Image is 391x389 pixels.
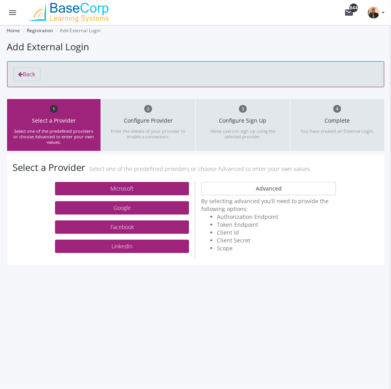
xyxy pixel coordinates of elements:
[202,117,284,125] p: Configure Sign Up
[7,40,384,53] h1: Add External Login
[239,105,247,113] p: 3
[55,25,101,36] li: Add External Login
[296,117,378,125] p: Complete
[13,117,95,125] p: Select a Provider
[50,105,58,113] p: 1
[217,244,336,252] li: Scope
[13,161,86,174] span: Select a Provider
[202,128,284,145] small: Allow users to sign up using the selected provider.
[217,229,336,237] li: Client Id
[55,220,189,234] button: Facebook
[27,27,53,34] a: Registration
[217,237,336,244] li: Client Secret
[201,197,336,252] p: By selecting advanced you'll need to provide the following options:
[55,240,189,253] button: LinkedIn
[144,105,152,113] p: 2
[344,8,354,17] mat-icon: mail
[107,117,189,125] p: Configure Provider
[217,221,336,229] li: Token Endpoint
[333,105,341,113] p: 4
[296,128,378,140] small: You have created an External Login.
[8,8,17,17] mat-icon: menu
[107,128,189,145] small: Enter the details of your provider to enable a connection.
[217,213,336,221] li: Authorization Endpoint
[55,182,189,195] button: Microsoft
[201,182,336,195] button: Advanced
[25,3,112,22] img: logo.png
[55,201,189,215] button: Google
[23,70,35,78] span: Back
[13,68,40,81] a: Back
[7,27,20,34] a: Home
[90,165,312,172] small: Select one of the predefined providers or choose Advanced to enter your own values.
[13,128,95,151] small: Select one of the predefined providers or choose Advanced to enter your own values.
